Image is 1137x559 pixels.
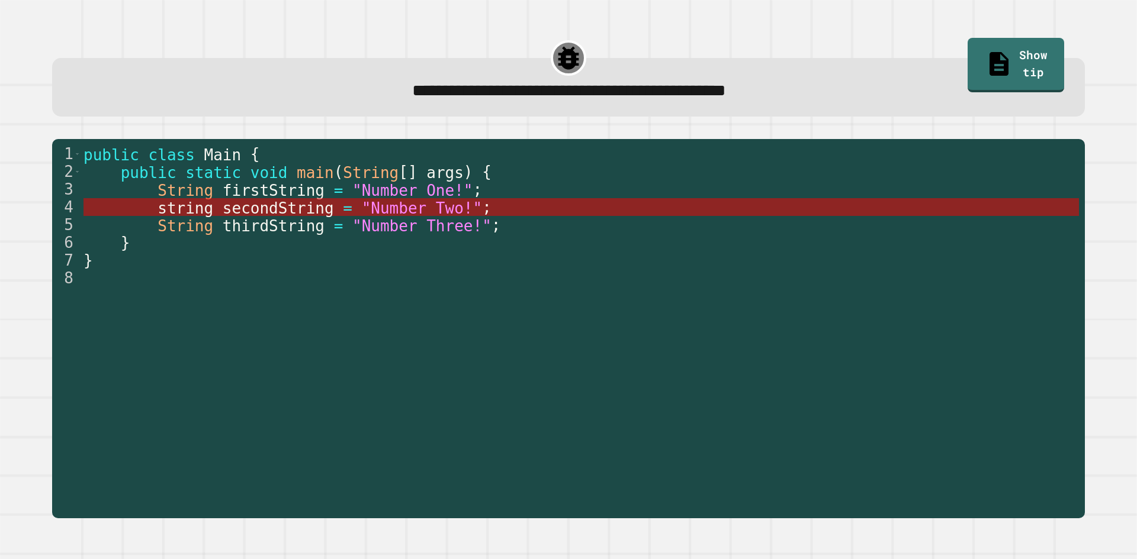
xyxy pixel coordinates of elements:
span: static [185,164,241,182]
div: 8 [52,269,81,287]
div: 3 [52,180,81,198]
div: 2 [52,163,81,180]
span: String [158,182,213,199]
div: 7 [52,251,81,269]
span: = [343,199,352,217]
div: 6 [52,234,81,251]
div: 1 [52,145,81,163]
span: firstString [222,182,324,199]
div: 5 [52,216,81,234]
span: public [83,146,139,164]
span: thirdString [222,217,324,235]
span: Main [204,146,241,164]
span: "Number One!" [352,182,473,199]
span: args [426,164,464,182]
span: = [333,182,343,199]
span: Toggle code folding, rows 2 through 6 [74,163,81,180]
span: string [158,199,213,217]
div: 4 [52,198,81,216]
span: String [343,164,399,182]
span: void [250,164,287,182]
span: "Number Two!" [361,199,482,217]
span: "Number Three!" [352,217,492,235]
span: String [158,217,213,235]
span: class [148,146,194,164]
span: = [333,217,343,235]
span: secondString [222,199,333,217]
a: Show tip [968,38,1064,92]
span: public [120,164,176,182]
span: Toggle code folding, rows 1 through 7 [74,145,81,163]
span: main [297,164,334,182]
